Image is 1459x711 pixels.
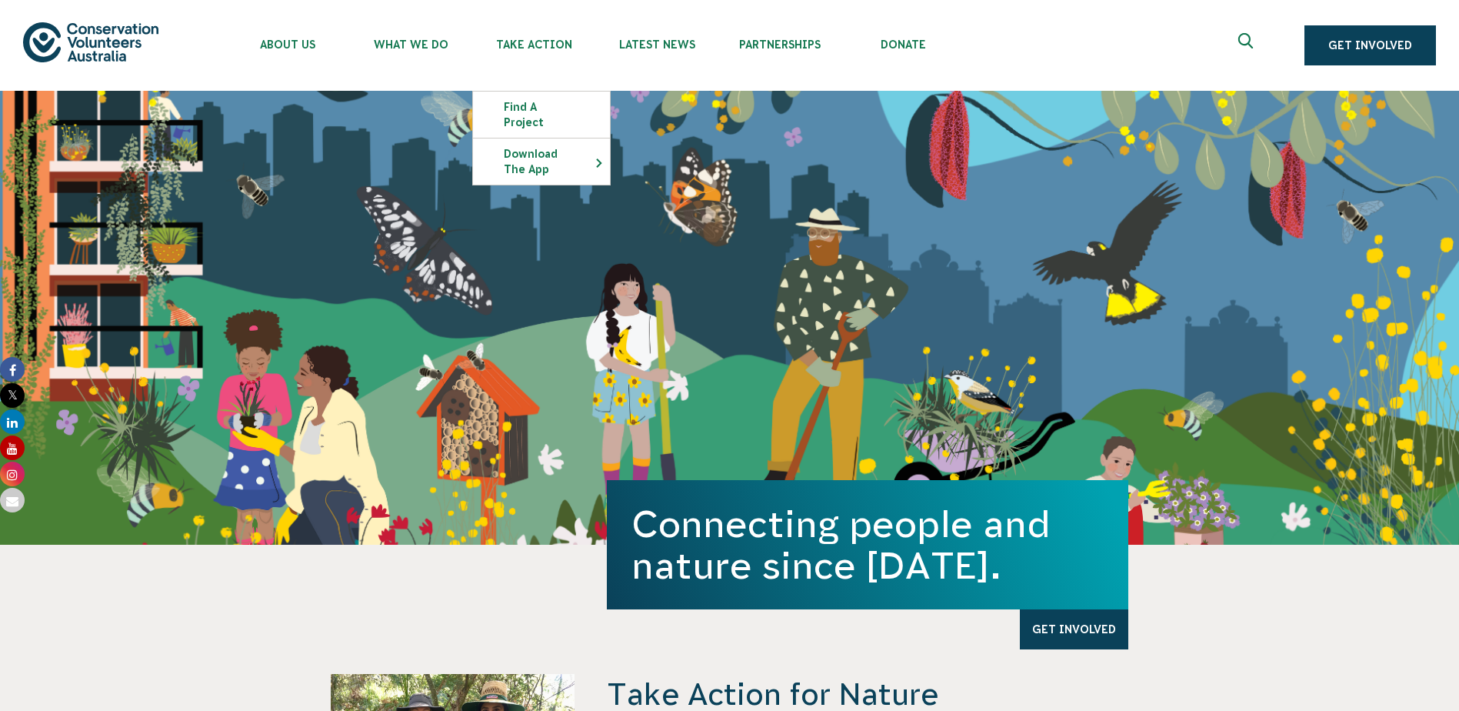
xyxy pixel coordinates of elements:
[1020,609,1128,649] a: Get Involved
[841,38,964,51] span: Donate
[23,22,158,62] img: logo.svg
[473,92,610,138] a: Find a project
[472,138,611,185] li: Download the app
[631,503,1104,586] h1: Connecting people and nature since [DATE].
[1304,25,1436,65] a: Get Involved
[595,38,718,51] span: Latest News
[718,38,841,51] span: Partnerships
[473,139,610,185] a: Download the app
[472,38,595,51] span: Take Action
[349,38,472,51] span: What We Do
[226,38,349,51] span: About Us
[1229,27,1266,64] button: Expand search box Close search box
[1238,33,1257,58] span: Expand search box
